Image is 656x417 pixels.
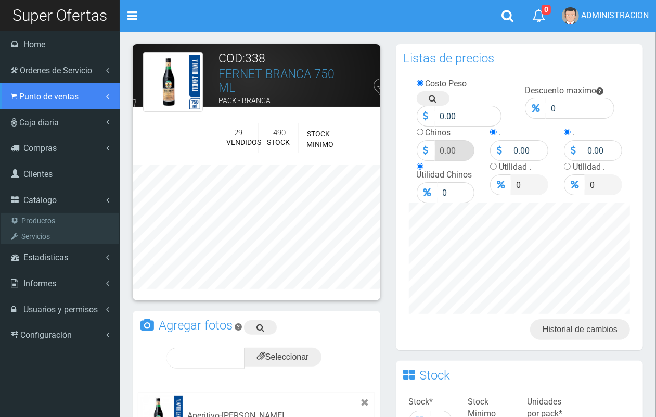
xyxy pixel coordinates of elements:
[573,128,575,137] label: .
[19,92,79,102] span: Punto de ventas
[143,52,203,112] img: Aperitivo-Fernet-Branca-750-ml-_1_JPG.jpg
[257,352,309,361] span: Seleccionar
[426,79,467,89] label: Costo Peso
[409,396,433,408] label: Stock
[20,330,72,340] span: Configuración
[585,174,622,195] input: Precio .
[426,128,451,137] label: Chinos
[499,128,501,137] label: .
[417,170,472,180] label: Utilidad Chinos
[159,319,233,332] h3: Agregar fotos
[582,140,622,161] input: Precio .
[3,229,119,244] a: Servicios
[226,138,261,146] font: VENDIDOS
[525,85,596,95] label: Descuento maximo
[12,6,107,24] span: Super Ofertas
[530,319,630,340] a: Historial de cambios
[435,140,475,161] input: Precio Venta...
[435,106,502,127] input: Precio Costo...
[271,128,286,137] font: -490
[581,10,649,20] span: ADMINISTRACION
[438,182,475,203] input: Precio Venta...
[573,162,605,172] label: Utilidad .
[267,138,290,146] font: STOCK
[562,7,579,24] img: User Image
[218,67,335,94] a: FERNET BRANCA 750 ML
[23,279,56,288] span: Informes
[19,118,59,128] span: Caja diaria
[226,129,250,137] h5: 29
[244,320,277,335] a: Buscar imagen en google
[404,52,495,65] h3: Listas de precios
[23,305,98,314] span: Usuarios y permisos
[511,174,548,195] input: Precio .
[420,369,451,382] h3: Stock
[3,213,119,229] a: Productos
[23,143,57,153] span: Compras
[542,5,551,15] span: 0
[306,130,333,148] font: STOCK MINIMO
[417,91,449,106] a: Buscar precio en google
[23,195,57,205] span: Catálogo
[20,66,92,75] span: Ordenes de Servicio
[23,40,45,49] span: Home
[23,169,53,179] span: Clientes
[218,52,265,66] font: COD:338
[499,162,531,172] label: Utilidad .
[23,252,68,262] span: Estadisticas
[218,96,271,105] font: PACK - BRANCA
[546,98,614,119] input: Descuento Maximo
[218,109,252,118] font: ALMACEN
[508,140,548,161] input: Precio .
